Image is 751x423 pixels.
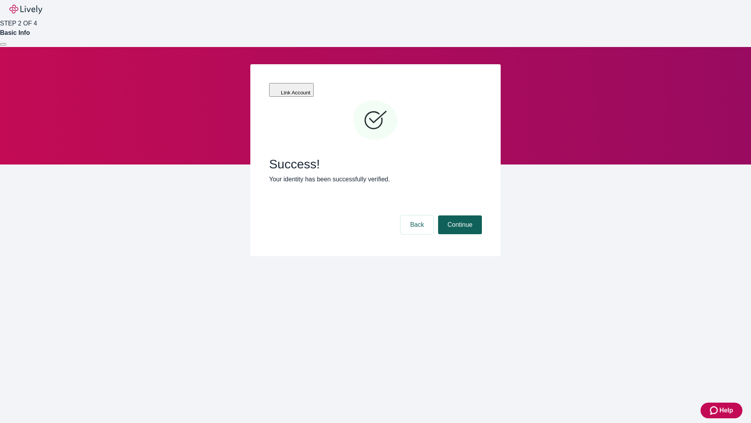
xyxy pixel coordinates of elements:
svg: Checkmark icon [352,97,399,144]
svg: Zendesk support icon [710,406,719,415]
button: Continue [438,215,482,234]
span: Success! [269,157,482,172]
button: Link Account [269,83,314,97]
button: Back [401,215,433,234]
img: Lively [9,5,42,14]
p: Your identity has been successfully verified. [269,175,482,184]
span: Help [719,406,733,415]
button: Zendesk support iconHelp [701,403,742,418]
